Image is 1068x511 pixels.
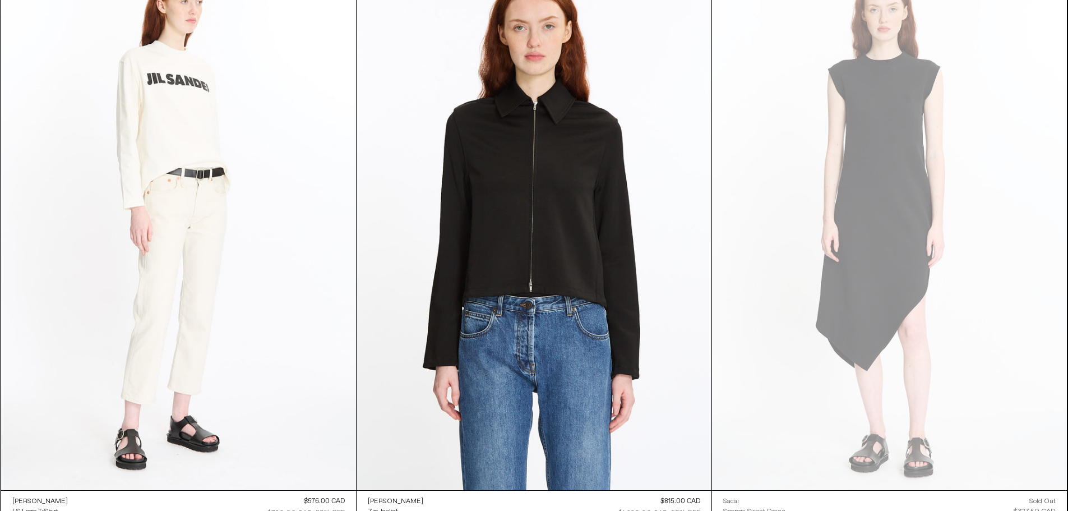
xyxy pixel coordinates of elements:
[12,496,68,507] a: [PERSON_NAME]
[304,496,345,507] div: $576.00 CAD
[368,496,423,507] a: [PERSON_NAME]
[368,497,423,507] div: [PERSON_NAME]
[660,496,700,507] div: $815.00 CAD
[723,496,785,507] a: Sacai
[1029,496,1056,507] div: Sold out
[723,497,739,507] div: Sacai
[12,497,68,507] div: [PERSON_NAME]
